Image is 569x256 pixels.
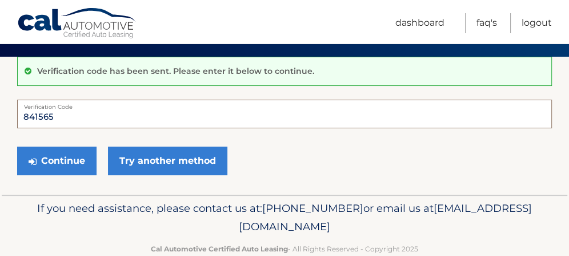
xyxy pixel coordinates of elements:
span: [EMAIL_ADDRESS][DOMAIN_NAME] [239,202,532,233]
label: Verification Code [17,100,552,109]
p: If you need assistance, please contact us at: or email us at [19,199,550,236]
a: Cal Automotive [17,7,137,41]
p: Verification code has been sent. Please enter it below to continue. [37,66,314,76]
span: [PHONE_NUMBER] [262,202,363,215]
p: - All Rights Reserved - Copyright 2025 [19,243,550,255]
button: Continue [17,147,97,175]
a: Try another method [108,147,227,175]
input: Verification Code [17,100,552,128]
a: Logout [522,13,552,33]
a: Dashboard [395,13,444,33]
strong: Cal Automotive Certified Auto Leasing [151,245,288,253]
a: FAQ's [476,13,497,33]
